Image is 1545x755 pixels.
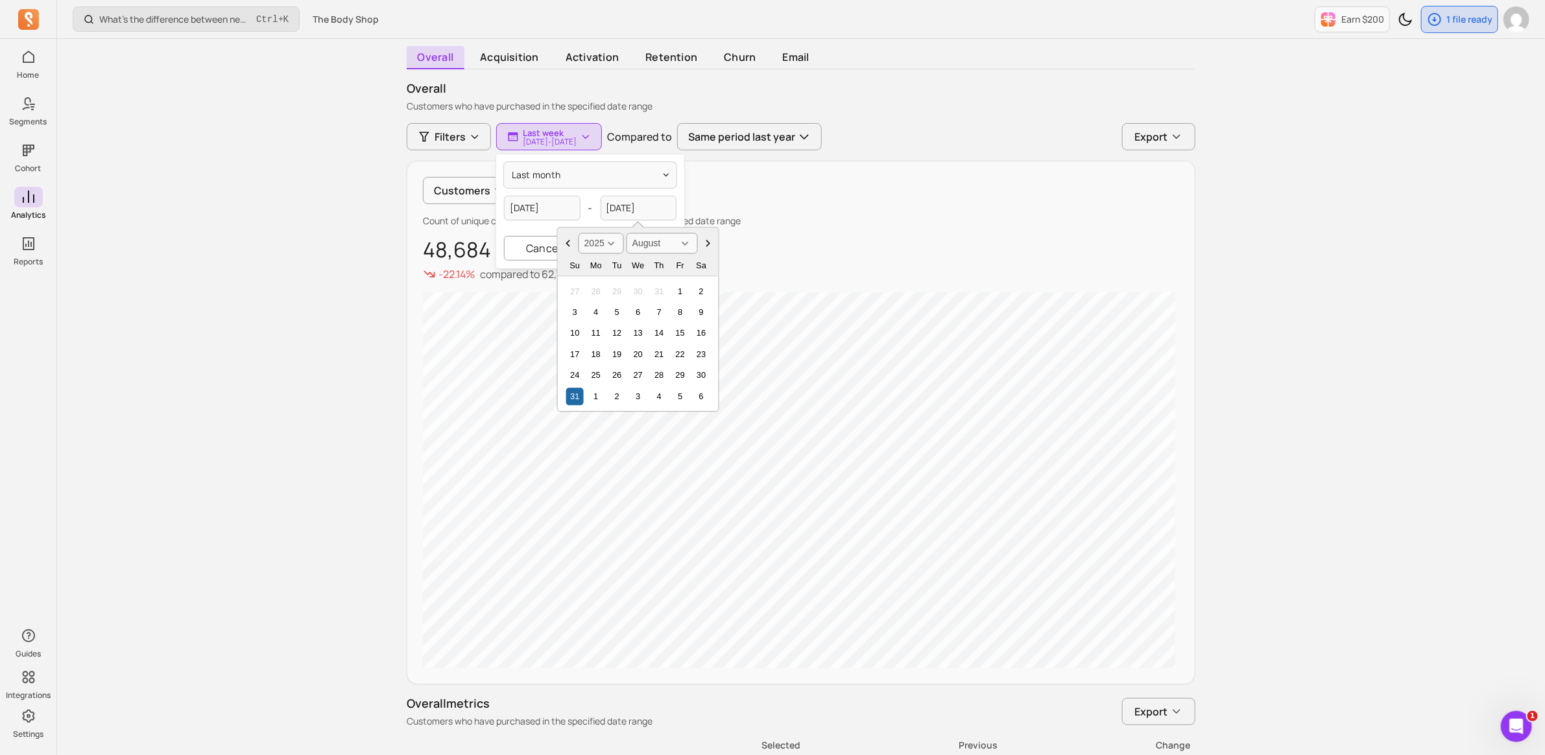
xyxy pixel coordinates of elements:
p: Previous [802,739,998,752]
button: The Body Shop [305,8,387,31]
div: Choose Wednesday, August 6th, 2025 [629,304,647,321]
div: Choose Tuesday, August 26th, 2025 [608,367,626,384]
p: Analytics [11,210,45,220]
div: Choose Saturday, September 6th, 2025 [693,388,710,405]
div: Choose Monday, August 4th, 2025 [587,304,605,321]
button: Filters [407,123,491,150]
button: Export [1122,698,1195,725]
span: + [256,12,289,26]
p: Home [18,70,40,80]
input: yyyy-mm-dd [601,196,677,220]
img: avatar [1503,6,1529,32]
div: Thursday [651,257,668,274]
div: Choose Wednesday, August 20th, 2025 [629,345,647,363]
div: Not available Sunday, July 27th, 2025 [566,283,584,300]
kbd: Ctrl [256,13,278,26]
button: Earn $200 [1315,6,1390,32]
button: 1 file ready [1421,6,1498,33]
button: Toggle dark mode [1393,6,1419,32]
button: Same period last year [677,123,822,150]
p: overall [407,80,1195,97]
span: Filters [435,129,466,145]
div: Choose Saturday, August 30th, 2025 [693,367,710,384]
div: Not available Monday, July 28th, 2025 [587,283,605,300]
div: Choose Sunday, August 10th, 2025 [566,325,584,342]
div: Choose Wednesday, September 3rd, 2025 [629,388,647,405]
div: Friday [671,257,689,274]
div: Choose Date [557,227,719,412]
div: Choose Monday, August 18th, 2025 [587,345,605,363]
p: Settings [13,729,43,739]
div: Choose Monday, August 11th, 2025 [587,325,605,342]
div: Choose Thursday, August 21st, 2025 [651,345,668,363]
div: Choose Monday, September 1st, 2025 [587,388,605,405]
p: -22.14% [438,266,475,282]
button: What’s the difference between new signups and new customers?Ctrl+K [73,6,300,32]
span: churn [713,46,767,68]
p: Customers who have purchased in the specified date range [407,715,653,728]
div: Choose Tuesday, August 12th, 2025 [608,325,626,342]
p: Last week [523,128,577,138]
div: Month August, 2025 [562,281,714,407]
div: Choose Tuesday, August 5th, 2025 [608,304,626,321]
input: yyyy-mm-dd [504,196,581,220]
span: acquisition [470,46,550,68]
div: Sunday [566,257,584,274]
div: Choose Thursday, August 14th, 2025 [651,325,668,342]
div: Choose Wednesday, August 27th, 2025 [629,367,647,384]
button: Last week[DATE]-[DATE] [496,123,602,150]
p: Compared to [607,129,672,145]
span: retention [635,46,708,68]
div: Saturday [693,257,710,274]
button: Customers [423,177,517,204]
div: Choose Tuesday, September 2nd, 2025 [608,388,626,405]
span: overall [407,46,464,69]
div: Choose Wednesday, August 13th, 2025 [629,325,647,342]
span: The Body Shop [313,13,379,26]
p: Change [999,739,1190,752]
p: Cohort [16,163,42,174]
p: Customers who have purchased in the specified date range [407,100,1195,113]
div: Tuesday [608,257,626,274]
div: Choose Saturday, August 9th, 2025 [693,304,710,321]
p: Selected [605,739,800,752]
div: Choose Sunday, August 17th, 2025 [566,345,584,363]
p: Integrations [6,690,51,701]
div: Choose Saturday, August 23rd, 2025 [693,345,710,363]
div: Choose Sunday, August 31st, 2025 [566,388,584,405]
div: Choose Friday, August 1st, 2025 [671,283,689,300]
div: Choose Saturday, August 2nd, 2025 [693,283,710,300]
kbd: K [283,14,289,25]
span: Export [1134,704,1168,719]
div: Wednesday [629,257,647,274]
div: Choose Thursday, August 7th, 2025 [651,304,668,321]
p: What’s the difference between new signups and new customers? [99,13,251,26]
canvas: chart [423,292,1175,668]
div: Choose Friday, August 29th, 2025 [671,367,689,384]
div: Choose Thursday, August 28th, 2025 [651,367,668,384]
button: Export [1122,123,1195,150]
div: Monday [587,257,605,274]
div: Choose Thursday, September 4th, 2025 [651,388,668,405]
iframe: Intercom live chat [1501,711,1532,742]
p: [DATE] - [DATE] [523,138,577,146]
div: Choose Friday, August 15th, 2025 [671,325,689,342]
p: Guides [16,649,41,659]
p: Overall metrics [407,695,653,712]
p: compared to during [DATE] - [DATE] [480,266,681,282]
div: Choose Tuesday, August 19th, 2025 [608,345,626,363]
p: Count of unique customers who made a purchase in the specified date range [423,215,1179,227]
p: Reports [14,257,43,267]
button: Guides [14,623,43,662]
div: Choose Monday, August 25th, 2025 [587,367,605,384]
p: 1 file ready [1446,13,1492,26]
button: Cancel [504,236,583,261]
p: Earn $200 [1341,13,1384,26]
span: Export [1134,129,1168,145]
div: Choose Friday, September 5th, 2025 [671,388,689,405]
div: Choose Friday, August 8th, 2025 [671,304,689,321]
div: Choose Friday, August 22nd, 2025 [671,345,689,363]
div: Choose Sunday, August 3rd, 2025 [566,304,584,321]
span: 62,530 [542,267,575,281]
p: Segments [10,117,47,127]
